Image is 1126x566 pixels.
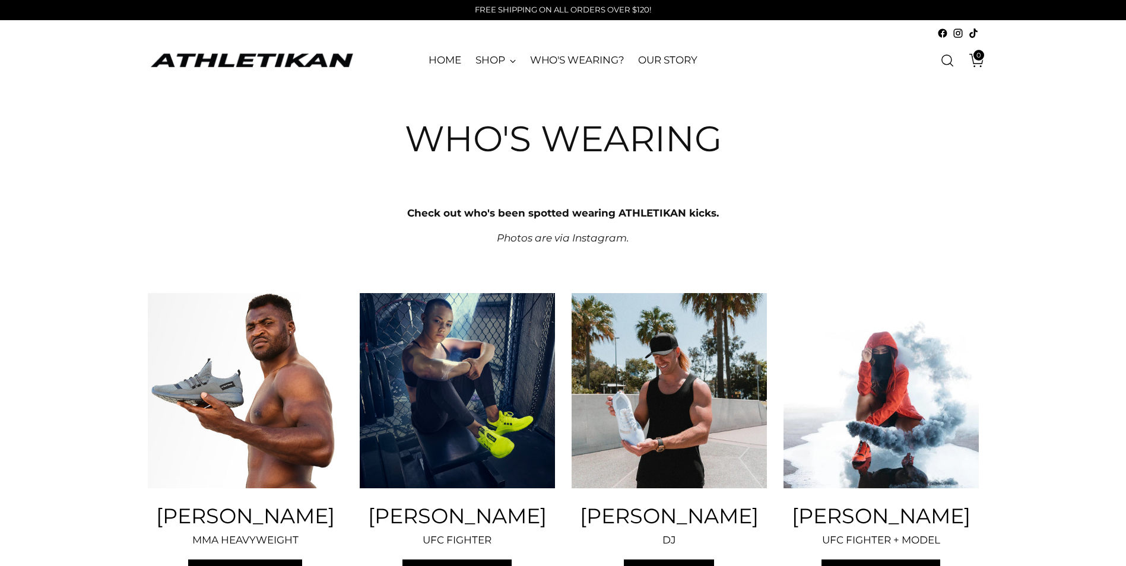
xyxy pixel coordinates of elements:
p: UFC FIGHTER + MODEL [784,533,979,548]
a: Open cart modal [960,49,984,72]
a: Open search modal [935,49,959,72]
p: DJ [572,533,767,548]
h3: [PERSON_NAME] [360,505,555,527]
h3: [PERSON_NAME] [784,505,979,527]
a: ATHLETIKAN [148,51,356,69]
span: 0 [973,50,984,61]
p: MMA HEAVYWEIGHT [148,533,343,548]
p: FREE SHIPPING ON ALL ORDERS OVER $120! [475,4,651,16]
strong: Check out who's been spotted wearing ATHLETIKAN kicks. [407,207,719,219]
p: UFC FIGHTER [360,533,555,548]
h3: [PERSON_NAME] [572,505,767,527]
a: WHO'S WEARING? [530,47,624,74]
a: OUR STORY [638,47,697,74]
h1: Who's Wearing [405,119,722,158]
em: Photos are via Instagram. [497,232,629,244]
a: HOME [429,47,461,74]
h4: [PERSON_NAME] [148,505,343,527]
a: SHOP [475,47,516,74]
